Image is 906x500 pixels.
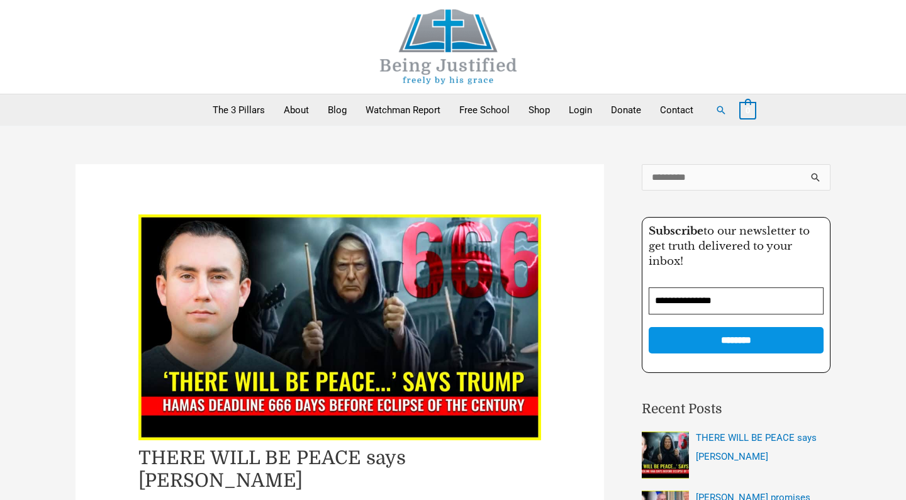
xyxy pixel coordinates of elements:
[450,94,519,126] a: Free School
[274,94,318,126] a: About
[601,94,651,126] a: Donate
[356,94,450,126] a: Watchman Report
[696,432,817,462] a: THERE WILL BE PEACE says [PERSON_NAME]
[354,9,543,84] img: Being Justified
[519,94,559,126] a: Shop
[203,94,274,126] a: The 3 Pillars
[746,106,750,115] span: 0
[559,94,601,126] a: Login
[203,94,703,126] nav: Primary Site Navigation
[642,399,830,419] h2: Recent Posts
[138,447,541,492] h1: THERE WILL BE PEACE says [PERSON_NAME]
[649,225,810,268] span: to our newsletter to get truth delivered to your inbox!
[649,225,703,238] strong: Subscribe
[651,94,703,126] a: Contact
[649,287,824,314] input: Email Address *
[739,104,756,116] a: View Shopping Cart, empty
[715,104,727,116] a: Search button
[318,94,356,126] a: Blog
